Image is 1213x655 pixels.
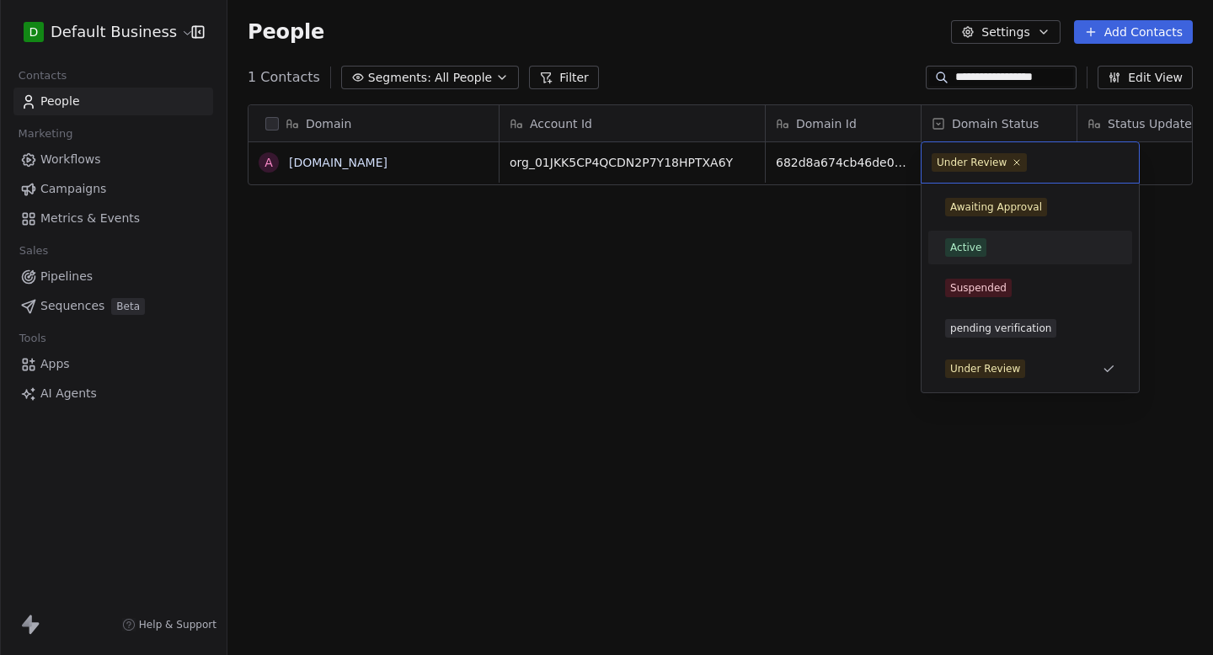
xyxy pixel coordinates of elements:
div: Suggestions [928,190,1132,386]
div: Suspended [950,280,1007,296]
div: pending verification [950,321,1051,336]
div: Under Review [937,155,1007,170]
div: Active [950,240,981,255]
div: Under Review [950,361,1020,376]
div: Awaiting Approval [950,200,1042,215]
